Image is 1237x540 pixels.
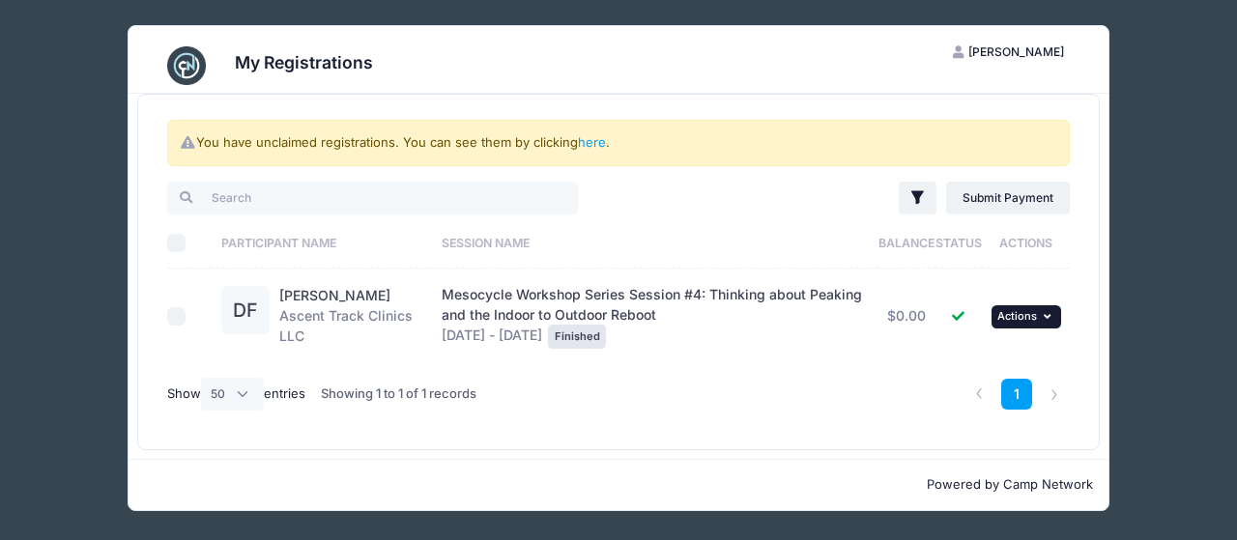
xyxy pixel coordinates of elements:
div: You have unclaimed registrations. You can see them by clicking . [167,120,1071,166]
th: Session Name: activate to sort column ascending [432,217,877,269]
th: Status: activate to sort column ascending [935,217,982,269]
button: Actions [992,305,1061,328]
a: Submit Payment [946,182,1071,214]
a: here [578,134,606,150]
div: Ascent Track Clinics LLC [279,286,422,347]
button: [PERSON_NAME] [935,36,1080,69]
a: [PERSON_NAME] [279,287,390,303]
th: Actions: activate to sort column ascending [982,217,1071,269]
input: Search [167,182,578,214]
div: Finished [548,325,606,348]
span: Mesocycle Workshop Series Session #4: Thinking about Peaking and the Indoor to Outdoor Reboot [442,286,862,323]
span: [PERSON_NAME] [968,44,1064,59]
div: Showing 1 to 1 of 1 records [321,372,476,416]
td: $0.00 [877,269,935,363]
div: DF [221,286,270,334]
span: Actions [997,309,1037,323]
h3: My Registrations [235,52,373,72]
th: Participant Name: activate to sort column ascending [212,217,432,269]
label: Show entries [167,378,306,411]
th: Balance: activate to sort column ascending [877,217,935,269]
a: DF [221,303,270,320]
p: Powered by Camp Network [144,475,1093,495]
a: 1 [1001,379,1033,411]
th: Select All [167,217,213,269]
img: CampNetwork [167,46,206,85]
div: [DATE] - [DATE] [442,285,869,349]
select: Showentries [201,378,265,411]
